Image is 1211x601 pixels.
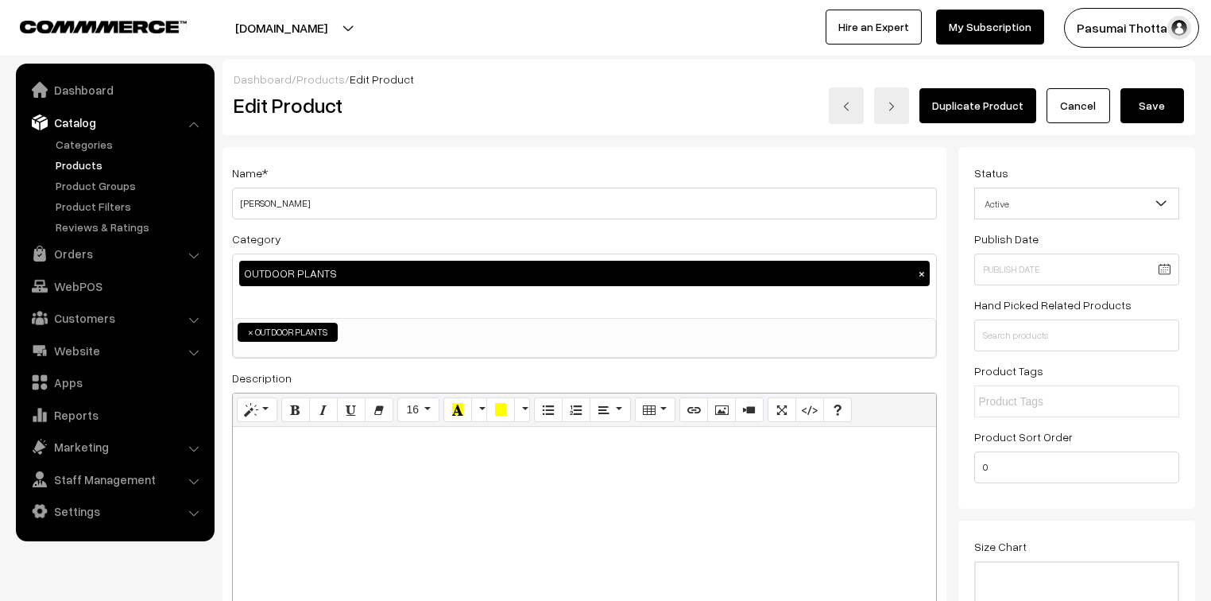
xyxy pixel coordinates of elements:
a: Products [296,72,345,86]
label: Product Sort Order [974,428,1073,445]
button: Picture [707,397,736,423]
button: Link (CTRL+K) [679,397,708,423]
button: Italic (CTRL+I) [309,397,338,423]
div: / / [234,71,1184,87]
label: Description [232,370,292,386]
a: Settings [20,497,209,525]
a: Orders [20,239,209,268]
button: Bold (CTRL+B) [281,397,310,423]
button: Underline (CTRL+U) [337,397,366,423]
a: Categories [52,136,209,153]
input: Name [232,188,937,219]
label: Product Tags [974,363,1043,379]
label: Size Chart [974,538,1027,555]
button: Paragraph [590,397,630,423]
li: OUTDOOR PLANTS [238,323,338,342]
a: Product Groups [52,177,209,194]
input: Search products [974,320,1180,351]
label: Publish Date [974,231,1039,247]
input: Publish Date [974,254,1180,285]
button: Remove Font Style (CTRL+\) [365,397,393,423]
div: OUTDOOR PLANTS [239,261,930,286]
button: × [915,266,929,281]
img: left-arrow.png [842,102,851,111]
a: Staff Management [20,465,209,494]
button: More Color [471,397,487,423]
a: Website [20,336,209,365]
button: Code View [795,397,824,423]
label: Hand Picked Related Products [974,297,1132,313]
span: 16 [406,403,419,416]
a: Product Filters [52,198,209,215]
button: Ordered list (CTRL+SHIFT+NUM8) [562,397,590,423]
img: right-arrow.png [887,102,896,111]
input: Product Tags [979,394,1118,410]
img: user [1167,16,1191,40]
button: Table [635,397,675,423]
button: Background Color [486,397,515,423]
button: [DOMAIN_NAME] [180,8,383,48]
button: Video [735,397,764,423]
button: Pasumai Thotta… [1064,8,1199,48]
label: Category [232,231,281,247]
label: Name [232,165,268,181]
button: Save [1120,88,1184,123]
button: Recent Color [443,397,472,423]
a: Customers [20,304,209,332]
button: Font Size [397,397,439,423]
button: Style [237,397,277,423]
button: More Color [514,397,530,423]
h2: Edit Product [234,93,616,118]
a: Marketing [20,432,209,461]
a: Dashboard [20,76,209,104]
a: Duplicate Product [919,88,1036,123]
a: Reviews & Ratings [52,219,209,235]
span: Edit Product [350,72,414,86]
a: WebPOS [20,272,209,300]
a: COMMMERCE [20,16,159,35]
button: Help [823,397,852,423]
a: Products [52,157,209,173]
a: My Subscription [936,10,1044,45]
a: Cancel [1047,88,1110,123]
button: Unordered list (CTRL+SHIFT+NUM7) [534,397,563,423]
button: Full Screen [768,397,796,423]
a: Reports [20,401,209,429]
label: Status [974,165,1008,181]
img: COMMMERCE [20,21,187,33]
a: Catalog [20,108,209,137]
a: Dashboard [234,72,292,86]
span: Active [975,190,1179,218]
span: Active [974,188,1180,219]
a: Apps [20,368,209,397]
input: Enter Number [974,452,1180,483]
a: Hire an Expert [826,10,922,45]
span: × [248,325,253,339]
